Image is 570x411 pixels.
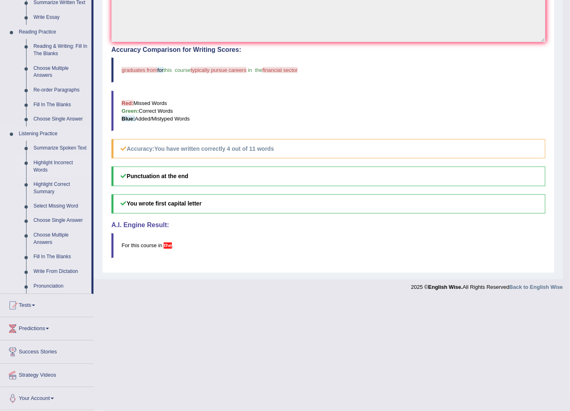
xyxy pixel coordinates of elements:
[122,67,157,73] span: graduates from
[30,279,91,294] a: Pronunciation
[30,39,91,61] a: Reading & Writing: Fill In The Blanks
[30,199,91,214] a: Select Missing Word
[131,243,139,249] span: this
[30,83,91,98] a: Re-order Paragraphs
[111,222,546,229] h4: A.I. Engine Result:
[428,284,463,290] strong: English Wise.
[0,317,94,338] a: Predictions
[15,127,91,141] a: Listening Practice
[30,10,91,25] a: Write Essay
[30,265,91,279] a: Write From Dictation
[111,139,546,159] h5: Accuracy:
[122,116,135,122] b: Blue:
[111,194,546,214] h5: You wrote first capital letter
[0,341,94,361] a: Success Stories
[111,91,546,131] blockquote: Missed Words Correct Words Added/Mistyped Words
[154,145,274,152] b: You have written correctly 4 out of 11 words
[30,156,91,177] a: Highlight Incorrect Words
[0,294,94,315] a: Tests
[164,243,172,249] span: A word may be missing after ‘the’.
[164,67,172,73] span: this
[191,67,247,73] span: typically pursue careers
[30,214,91,228] a: Choose Single Answer
[0,387,94,408] a: Your Account
[157,67,163,73] span: for
[172,243,174,249] span: A word may be missing after ‘the’.
[111,46,546,54] h4: Accuracy Comparison for Writing Scores:
[15,25,91,40] a: Reading Practice
[510,284,563,290] a: Back to English Wise
[158,243,163,249] span: in
[248,67,252,73] span: in
[0,364,94,384] a: Strategy Videos
[111,167,546,186] h5: Punctuation at the end
[255,67,263,73] span: the
[175,67,191,73] span: course
[411,279,563,291] div: 2025 © All Rights Reserved
[30,112,91,127] a: Choose Single Answer
[30,228,91,250] a: Choose Multiple Answers
[30,250,91,265] a: Fill In The Blanks
[122,243,130,249] span: For
[30,177,91,199] a: Highlight Correct Summary
[122,100,134,106] b: Red:
[30,61,91,83] a: Choose Multiple Answers
[122,108,139,114] b: Green:
[141,243,157,249] span: course
[30,141,91,156] a: Summarize Spoken Text
[263,67,298,73] span: financial sector
[30,98,91,112] a: Fill In The Blanks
